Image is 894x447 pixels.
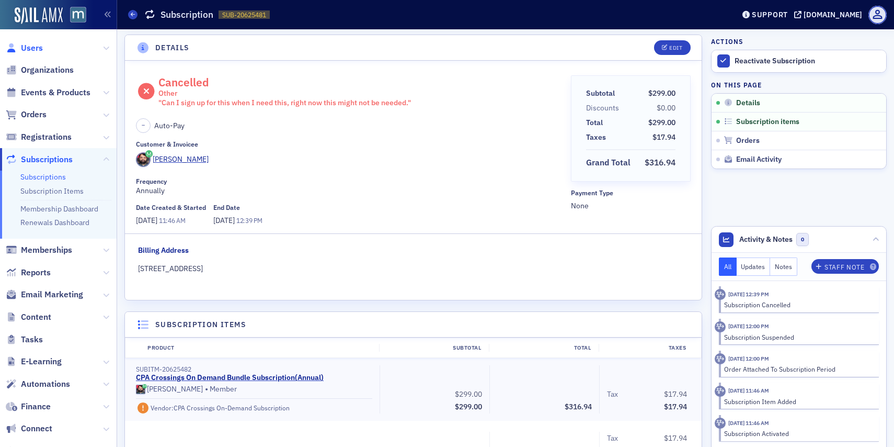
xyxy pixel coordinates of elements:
[455,389,482,399] span: $299.00
[724,429,872,438] div: Subscription Activated
[824,264,864,270] div: Staff Note
[136,177,167,185] div: Frequency
[6,334,43,345] a: Tasks
[715,353,726,364] div: Activity
[6,423,52,434] a: Connect
[70,7,86,23] img: SailAMX
[607,389,618,400] div: Tax
[571,200,691,211] span: None
[158,98,411,108] div: "Can I sign up for this when I need this, right now this might not be needed."
[811,259,879,274] button: Staff Note
[21,109,47,120] span: Orders
[715,321,726,332] div: Activity
[213,204,240,211] div: End Date
[586,88,615,99] div: Subtotal
[586,157,631,169] div: Grand Total
[20,218,89,227] a: Renewals Dashboard
[728,419,769,427] time: 8/29/2024 11:46 AM
[728,322,769,330] time: 8/29/2025 12:00 PM
[652,132,675,142] span: $17.94
[6,311,51,323] a: Content
[664,433,687,443] span: $17.94
[586,88,618,99] span: Subtotal
[728,290,769,298] time: 9/10/2025 12:39 PM
[6,131,72,143] a: Registrations
[151,404,290,412] div: Vendor: CPA Crossings On-Demand Subscription
[155,319,246,330] h4: Subscription items
[712,50,886,72] button: Reactivate Subscription
[711,80,887,90] h4: On this page
[21,401,51,412] span: Finance
[21,356,62,367] span: E-Learning
[736,136,760,146] span: Orders
[868,6,887,24] span: Profile
[6,289,83,300] a: Email Marketing
[724,364,872,374] div: Order Attached To Subscription Period
[236,216,262,225] span: 12:39 PM
[607,389,622,400] span: Tax
[736,98,760,108] span: Details
[565,402,592,411] span: $316.94
[136,204,206,211] div: Date Created & Started
[664,389,687,399] span: $17.94
[20,186,84,196] a: Subscription Items
[6,356,62,367] a: E-Learning
[379,344,489,352] div: Subtotal
[664,402,687,411] span: $17.94
[794,11,866,18] button: [DOMAIN_NAME]
[21,289,83,300] span: Email Marketing
[571,189,613,197] div: Payment Type
[158,89,411,98] div: Other
[715,386,726,397] div: Activity
[752,10,788,19] div: Support
[607,433,622,444] span: Tax
[654,40,690,55] button: Edit
[586,117,606,128] span: Total
[136,385,203,394] a: [PERSON_NAME]
[724,332,872,342] div: Subscription Suspended
[63,7,86,25] a: View Homepage
[6,87,90,98] a: Events & Products
[728,387,769,394] time: 8/29/2024 11:46 AM
[159,216,186,225] span: 11:46 AM
[15,7,63,24] img: SailAMX
[739,234,793,245] span: Activity & Notes
[21,131,72,143] span: Registrations
[796,233,809,246] span: 0
[138,245,189,256] div: Billing Address
[6,109,47,120] a: Orders
[20,172,66,182] a: Subscriptions
[719,258,737,276] button: All
[6,401,51,412] a: Finance
[6,378,70,390] a: Automations
[586,117,603,128] div: Total
[136,373,324,383] a: CPA Crossings On Demand Bundle Subscription(Annual)
[599,344,694,352] div: Taxes
[648,118,675,127] span: $299.00
[711,37,743,46] h4: Actions
[586,103,619,114] div: Discounts
[147,385,203,394] div: [PERSON_NAME]
[161,8,213,21] h1: Subscription
[455,402,482,411] span: $299.00
[6,42,43,54] a: Users
[715,418,726,429] div: Activity
[21,423,52,434] span: Connect
[607,433,618,444] div: Tax
[737,258,771,276] button: Updates
[6,267,51,278] a: Reports
[154,120,185,131] span: Auto-Pay
[21,334,43,345] span: Tasks
[586,132,610,143] span: Taxes
[21,267,51,278] span: Reports
[6,64,74,76] a: Organizations
[222,10,266,19] span: SUB-20625481
[21,87,90,98] span: Events & Products
[136,152,209,167] a: [PERSON_NAME]
[6,154,73,165] a: Subscriptions
[213,216,236,225] span: [DATE]
[21,311,51,323] span: Content
[724,397,872,406] div: Subscription Item Added
[715,289,726,300] div: Activity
